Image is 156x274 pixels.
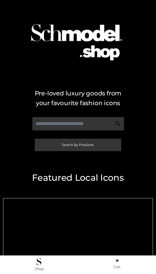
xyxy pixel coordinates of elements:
img: .Shop [37,258,41,265]
a: Search by Products [35,139,121,151]
span: Search by Products [62,143,94,147]
h2: Pre-loved luxury goods from your favourite fashion icons [3,88,153,108]
span: .Shop [34,267,44,271]
span: Cart [114,265,120,269]
a: Cart [78,258,156,271]
img: Search Icon [115,121,121,127]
